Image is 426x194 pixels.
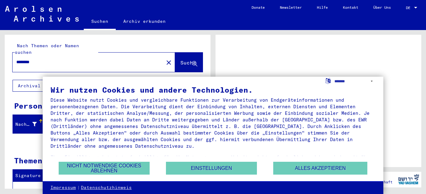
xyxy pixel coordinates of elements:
div: Signature [15,172,51,179]
div: Themen [14,155,42,166]
div: Diese Website nutzt Cookies und vergleichbare Funktionen zur Verarbeitung von Endgeräteinformatio... [51,97,375,149]
img: Arolsen_neg.svg [5,6,79,22]
a: Suchen [84,14,116,30]
img: yv_logo.png [397,171,420,187]
mat-icon: close [165,59,173,66]
a: Impressum [51,185,76,191]
select: Sprache auswählen [334,77,375,86]
a: Archiv erkunden [116,14,173,29]
span: DE [406,6,413,10]
div: Nachname [15,119,45,129]
div: Wir nutzen Cookies und andere Technologien. [51,86,375,94]
button: Einstellungen [166,162,257,175]
button: Nicht notwendige Cookies ablehnen [59,162,150,175]
div: Personen [14,100,52,111]
a: Datenschutzhinweis [81,185,132,191]
mat-label: Nach Themen oder Namen suchen [15,43,79,55]
div: Nachname [15,121,37,128]
button: Suche [175,53,203,72]
button: Clear [162,56,175,69]
div: Signature [15,171,57,181]
mat-header-cell: Nachname [13,115,43,133]
label: Sprache auswählen [325,78,331,84]
button: Alles akzeptieren [273,162,367,175]
button: Archival tree units [13,80,79,92]
span: Suche [180,59,196,66]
